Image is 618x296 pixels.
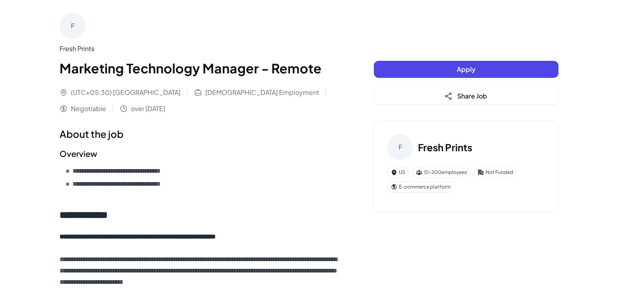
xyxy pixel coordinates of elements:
[131,104,165,114] span: over [DATE]
[412,167,471,178] div: 51-200 employees
[60,44,341,54] div: Fresh Prints
[387,134,413,160] div: F
[418,140,472,154] h3: Fresh Prints
[374,88,558,105] button: Share Job
[474,167,517,178] div: Not Funded
[205,88,319,97] span: [DEMOGRAPHIC_DATA] Employment
[457,92,487,100] span: Share Job
[71,88,181,97] span: (UTC+05:30) [GEOGRAPHIC_DATA]
[60,13,85,39] div: F
[387,167,409,178] div: US
[60,58,341,78] h1: Marketing Technology Manager - Remote
[374,61,558,78] button: Apply
[60,148,341,160] h2: Overview
[457,65,475,73] span: Apply
[387,181,454,193] div: E-commerce platform
[71,104,106,114] span: Negotiable
[60,127,341,141] h1: About the job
